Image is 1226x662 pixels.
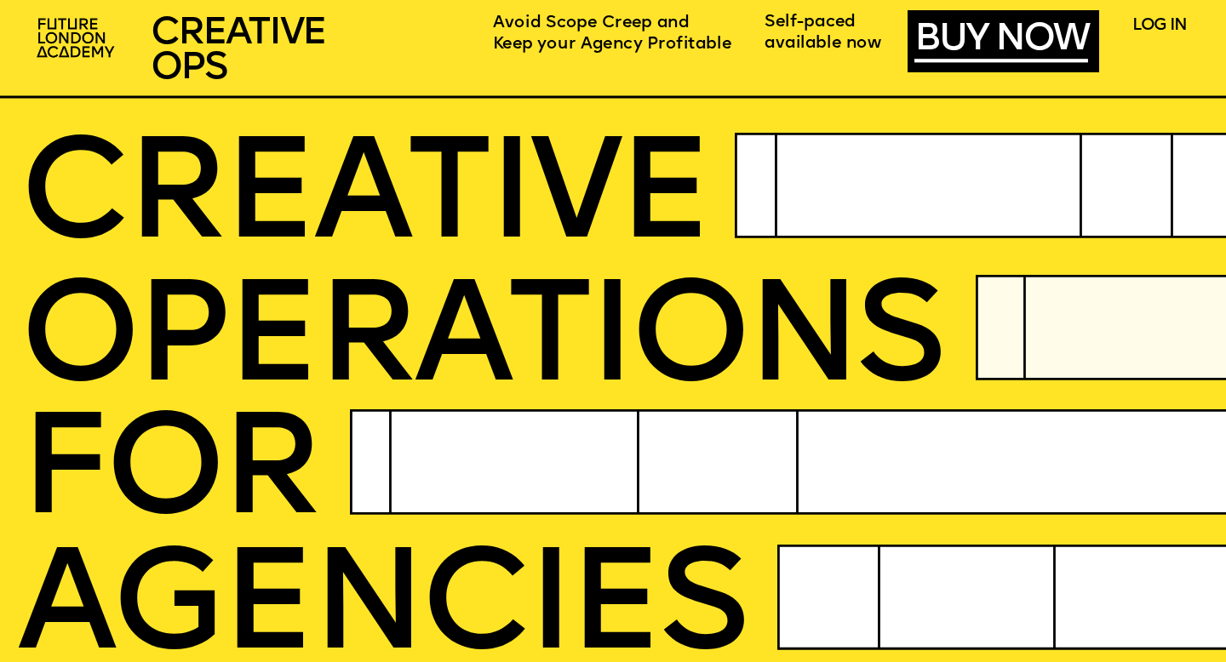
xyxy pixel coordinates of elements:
[1132,18,1186,33] a: LOG IN
[765,36,882,51] span: available now
[765,14,856,30] span: Self-paced
[20,271,942,415] span: OPERatioNS
[493,15,690,31] span: Avoid Scope Creep and
[20,404,318,548] span: FOR
[20,128,708,271] span: CREATIVE
[30,11,124,67] img: upload-2f72e7a8-3806-41e8-b55b-d754ac055a4a.png
[493,37,731,53] span: Keep your Agency Profitable
[914,20,1087,62] a: BUY NOW
[151,14,324,88] span: CREATIVE OPS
